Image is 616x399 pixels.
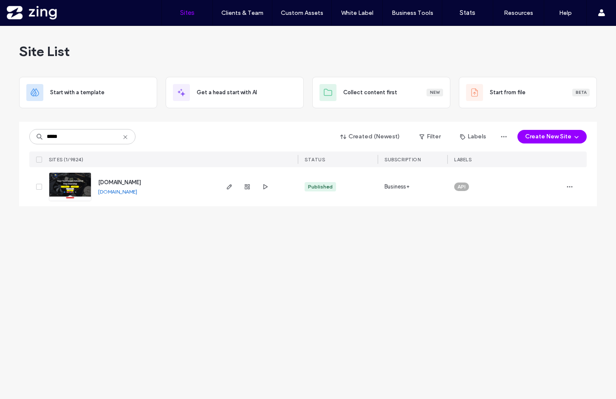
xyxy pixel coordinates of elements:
span: STATUS [305,157,325,163]
div: Get a head start with AI [166,77,304,108]
label: Business Tools [392,9,433,17]
div: Start with a template [19,77,157,108]
span: Start from file [490,88,526,97]
span: Site List [19,43,70,60]
label: Custom Assets [281,9,323,17]
span: SITES (1/9824) [49,157,83,163]
label: Sites [180,9,195,17]
button: Filter [411,130,449,143]
div: Published [308,183,333,191]
button: Create New Site [517,130,587,143]
div: Collect content firstNew [312,77,450,108]
span: Get a head start with AI [197,88,257,97]
span: LABELS [454,157,472,163]
span: Start with a template [50,88,105,97]
label: White Label [341,9,373,17]
div: Beta [572,89,590,96]
label: Stats [460,9,475,17]
button: Created (Newest) [333,130,407,143]
div: Start from fileBeta [459,77,597,108]
label: Clients & Team [221,9,263,17]
a: [DOMAIN_NAME] [98,179,141,185]
span: Business+ [384,183,410,191]
div: New [427,89,443,96]
span: Collect content first [343,88,397,97]
span: SUBSCRIPTION [384,157,421,163]
label: Resources [504,9,533,17]
a: [DOMAIN_NAME] [98,188,137,195]
button: Labels [452,130,494,143]
label: Help [559,9,572,17]
span: API [458,183,466,191]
